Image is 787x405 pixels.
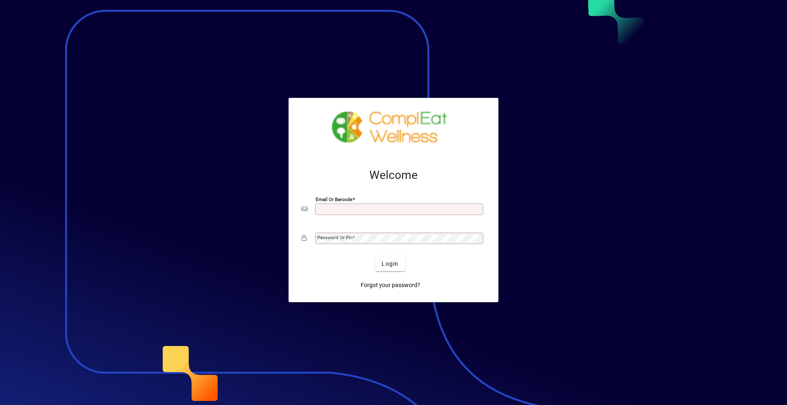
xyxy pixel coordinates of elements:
[357,278,423,292] a: Forgot your password?
[316,197,353,202] mat-label: Email or Barcode
[382,260,398,268] span: Login
[375,256,405,271] button: Login
[302,168,485,182] h2: Welcome
[361,281,420,290] span: Forgot your password?
[317,235,353,240] mat-label: Password or Pin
